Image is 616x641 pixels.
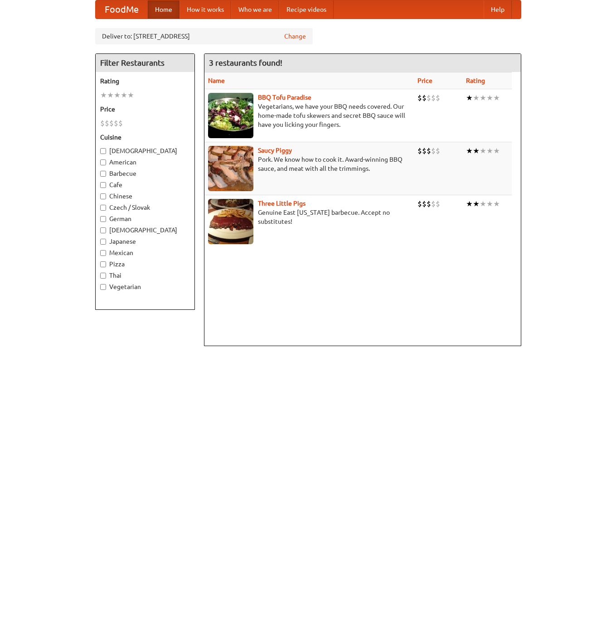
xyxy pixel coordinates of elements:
input: Vegetarian [100,284,106,290]
li: ★ [107,90,114,100]
li: $ [436,199,440,209]
h5: Cuisine [100,133,190,142]
label: Pizza [100,260,190,269]
li: ★ [486,93,493,103]
input: [DEMOGRAPHIC_DATA] [100,227,106,233]
a: How it works [179,0,231,19]
li: ★ [127,90,134,100]
li: $ [118,118,123,128]
li: $ [431,93,436,103]
img: littlepigs.jpg [208,199,253,244]
li: $ [114,118,118,128]
li: $ [417,199,422,209]
li: ★ [480,93,486,103]
li: $ [417,93,422,103]
li: $ [436,93,440,103]
p: Vegetarians, we have your BBQ needs covered. Our home-made tofu skewers and secret BBQ sauce will... [208,102,410,129]
img: tofuparadise.jpg [208,93,253,138]
li: ★ [466,199,473,209]
li: $ [436,146,440,156]
a: Change [284,32,306,41]
a: Price [417,77,432,84]
input: [DEMOGRAPHIC_DATA] [100,148,106,154]
li: $ [105,118,109,128]
input: Japanese [100,239,106,245]
h5: Rating [100,77,190,86]
label: [DEMOGRAPHIC_DATA] [100,146,190,155]
li: ★ [473,146,480,156]
li: ★ [466,93,473,103]
li: ★ [486,146,493,156]
li: $ [422,146,427,156]
a: Name [208,77,225,84]
a: Home [148,0,179,19]
li: ★ [121,90,127,100]
a: BBQ Tofu Paradise [258,94,311,101]
h5: Price [100,105,190,114]
a: Rating [466,77,485,84]
p: Pork. We know how to cook it. Award-winning BBQ sauce, and meat with all the trimmings. [208,155,410,173]
div: Deliver to: [STREET_ADDRESS] [95,28,313,44]
li: $ [417,146,422,156]
input: American [100,159,106,165]
li: ★ [473,93,480,103]
a: FoodMe [96,0,148,19]
li: $ [100,118,105,128]
label: Thai [100,271,190,280]
li: $ [427,199,431,209]
li: ★ [114,90,121,100]
a: Who we are [231,0,279,19]
li: ★ [480,199,486,209]
li: $ [422,199,427,209]
label: [DEMOGRAPHIC_DATA] [100,226,190,235]
input: Mexican [100,250,106,256]
a: Three Little Pigs [258,200,306,207]
li: $ [431,199,436,209]
li: ★ [493,199,500,209]
li: $ [431,146,436,156]
input: Chinese [100,193,106,199]
label: American [100,158,190,167]
label: Czech / Slovak [100,203,190,212]
a: Recipe videos [279,0,334,19]
label: Mexican [100,248,190,257]
li: ★ [466,146,473,156]
a: Saucy Piggy [258,147,292,154]
li: $ [422,93,427,103]
li: ★ [480,146,486,156]
label: Cafe [100,180,190,189]
label: Japanese [100,237,190,246]
input: Czech / Slovak [100,205,106,211]
ng-pluralize: 3 restaurants found! [209,58,282,67]
li: $ [109,118,114,128]
p: Genuine East [US_STATE] barbecue. Accept no substitutes! [208,208,410,226]
label: German [100,214,190,223]
label: Chinese [100,192,190,201]
a: Help [484,0,512,19]
li: ★ [493,93,500,103]
label: Barbecue [100,169,190,178]
input: Thai [100,273,106,279]
li: ★ [100,90,107,100]
li: ★ [486,199,493,209]
input: Pizza [100,261,106,267]
li: ★ [493,146,500,156]
label: Vegetarian [100,282,190,291]
input: Barbecue [100,171,106,177]
input: Cafe [100,182,106,188]
li: $ [427,146,431,156]
h4: Filter Restaurants [96,54,194,72]
img: saucy.jpg [208,146,253,191]
li: ★ [473,199,480,209]
li: $ [427,93,431,103]
input: German [100,216,106,222]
